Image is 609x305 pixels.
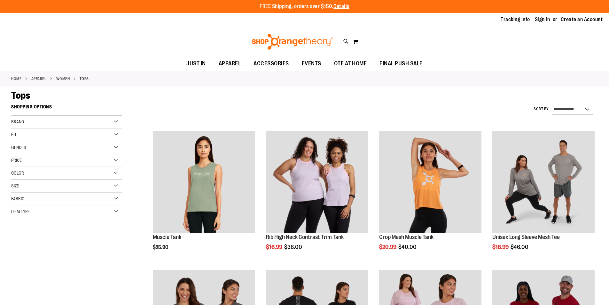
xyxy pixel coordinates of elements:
span: Gender [11,145,26,150]
div: product [150,128,258,267]
a: Muscle Tank [153,234,181,240]
span: $40.00 [398,244,418,250]
a: WOMEN [56,76,70,82]
span: $18.99 [492,244,510,250]
strong: Shopping Options [11,101,122,116]
span: Item Type [11,209,30,214]
a: APPAREL [212,56,247,71]
span: Size [11,183,19,188]
a: Unisex Long Sleeve Mesh Tee primary image [492,131,595,234]
a: APPAREL [31,76,47,82]
span: APPAREL [219,56,241,71]
a: ACCESSORIES [247,56,295,71]
div: product [263,128,371,267]
span: Fit [11,132,17,137]
span: FINAL PUSH SALE [379,56,423,71]
span: Fabric [11,196,24,201]
span: OTF AT HOME [334,56,367,71]
img: Shop Orangetheory [251,34,334,50]
img: Unisex Long Sleeve Mesh Tee primary image [492,131,595,233]
span: EVENTS [302,56,321,71]
a: FINAL PUSH SALE [373,56,429,71]
span: ACCESSORIES [254,56,289,71]
span: $46.00 [511,244,529,250]
span: Price [11,158,22,163]
span: Color [11,170,24,176]
span: $38.00 [284,244,303,250]
a: Sign In [535,16,550,23]
strong: Tops [80,76,89,82]
label: Sort By [534,106,549,112]
a: JUST IN [180,56,212,71]
a: Crop Mesh Muscle Tank primary image [379,131,481,234]
a: Home [11,76,21,82]
a: Details [333,4,349,9]
a: Create an Account [561,16,603,23]
a: Rib High Neck Contrast Trim Tank [266,234,344,240]
a: Crop Mesh Muscle Tank [379,234,433,240]
a: EVENTS [295,56,328,71]
a: Muscle Tank [153,131,255,234]
a: Tracking Info [501,16,530,23]
p: FREE Shipping, orders over $150. [260,3,349,10]
span: Tops [11,90,30,101]
div: product [376,128,485,267]
a: Unisex Long Sleeve Mesh Tee [492,234,560,240]
a: Rib Tank w/ Contrast Binding primary image [266,131,368,234]
img: Crop Mesh Muscle Tank primary image [379,131,481,233]
span: JUST IN [186,56,206,71]
a: OTF AT HOME [328,56,373,71]
div: product [489,128,598,267]
span: $25.90 [153,244,169,250]
span: $20.99 [379,244,397,250]
span: Brand [11,119,24,124]
img: Muscle Tank [153,131,255,233]
img: Rib Tank w/ Contrast Binding primary image [266,131,368,233]
span: $16.99 [266,244,283,250]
